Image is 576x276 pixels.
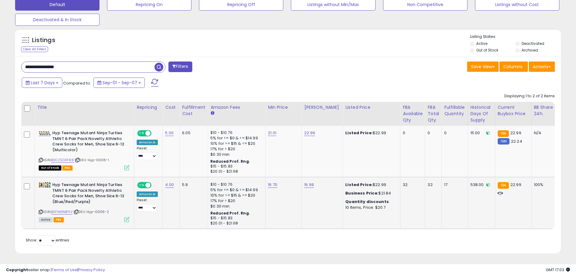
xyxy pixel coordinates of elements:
div: $10 - $10.76 [210,182,261,187]
div: Listed Price [345,104,398,111]
div: 5.9 [182,182,203,188]
small: FBA [498,182,509,189]
div: ASIN: [39,182,129,221]
div: 0 [444,130,463,136]
b: Reduced Prof. Rng. [210,211,250,216]
div: 10% for >= $15 & <= $20 [210,141,261,146]
span: ON [138,131,145,136]
label: Archived [522,48,538,53]
div: Preset: [137,198,158,212]
h5: Listings [32,36,55,45]
small: FBA [498,130,509,137]
div: FBA Total Qty [428,104,439,123]
span: FBA [62,165,73,171]
button: Columns [500,62,528,72]
span: 22.24 [511,138,522,144]
div: ASIN: [39,130,129,170]
a: Terms of Use [52,267,77,273]
span: | SKU: Hyp-0006-1 [75,158,109,162]
div: $22.99 [345,182,395,188]
div: FBA Available Qty [403,104,422,123]
span: Show: entries [26,237,69,243]
div: 6.05 [182,130,203,136]
a: 16.70 [268,182,277,188]
div: 0 [403,130,420,136]
a: B0FM9NBY1V [51,209,73,214]
span: Columns [503,64,522,70]
div: $22.99 [345,130,395,136]
div: $20.01 - $21.68 [210,221,261,226]
div: Min Price [268,104,299,111]
b: Business Price: [345,190,379,196]
span: 22.99 [510,182,521,188]
div: Repricing [137,104,160,111]
div: Title [37,104,132,111]
span: Compared to: [63,80,91,86]
a: 4.00 [165,182,174,188]
div: 538.00 [470,182,490,188]
button: Filters [168,62,192,72]
div: Current Buybox Price [498,104,529,117]
div: Preset: [137,146,158,160]
div: 10% for >= $15 & <= $20 [210,193,261,198]
div: $21.84 [345,191,395,196]
img: 51OKpZj3huL._SL40_.jpg [39,182,51,188]
div: Amazon Fees [210,104,263,111]
div: Amazon AI [137,191,158,197]
div: 10 Items, Price: $20.7 [345,205,395,210]
a: 16.99 [304,182,314,188]
div: Cost [165,104,177,111]
span: | SKU: Hyp-0006-2 [73,209,109,214]
div: Displaying 1 to 2 of 2 items [504,93,555,99]
b: Hyp Teenage Mutant Ninja Turtles TMNT 6 Pair Pack Novelty Athletic Crew Socks for Men, Shoe Size ... [52,182,126,206]
div: [PERSON_NAME] [304,104,340,111]
span: 2025-09-15 17:03 GMT [546,267,570,273]
label: Active [476,41,487,46]
div: BB Share 24h. [534,104,556,117]
span: OFF [151,131,160,136]
b: Listed Price: [345,130,373,136]
div: : [345,199,395,205]
button: Sep-01 - Sep-07 [93,78,145,88]
div: Fulfillable Quantity [444,104,465,117]
div: N/A [534,130,554,136]
button: Save View [467,62,499,72]
div: Historical Days Of Supply [470,104,493,123]
div: 32 [403,182,420,188]
div: seller snap | | [6,267,105,273]
b: Quantity discounts [345,199,389,205]
div: 17% for > $20 [210,146,261,152]
img: 41YeJKKCASL._SL40_.jpg [39,131,51,135]
label: Out of Stock [476,48,498,53]
span: Sep-01 - Sep-07 [103,80,137,86]
div: Amazon AI [137,140,158,145]
div: Clear All Filters [21,46,48,52]
div: $20.01 - $21.68 [210,169,261,174]
span: ON [138,183,145,188]
b: Listed Price: [345,182,373,188]
b: Hyp Teenage Mutant Ninja Turtles TMNT 6 Pair Pack Novelty Athletic Crew Socks for Men, Shoe Size ... [52,130,126,154]
span: 22.99 [510,130,521,136]
button: Actions [529,62,555,72]
div: 17% for > $20 [210,198,261,204]
a: 22.99 [304,130,315,136]
small: FBM [498,138,509,145]
button: Last 7 Days [22,78,62,88]
a: Privacy Policy [78,267,105,273]
span: Last 7 Days [31,80,55,86]
a: 5.00 [165,130,174,136]
b: Reduced Prof. Rng. [210,159,250,164]
div: 5% for >= $0 & <= $14.99 [210,135,261,141]
div: $0.30 min [210,204,261,209]
div: 5% for >= $0 & <= $14.99 [210,187,261,193]
div: 0 [428,130,437,136]
div: $0.30 min [210,152,261,157]
div: 15.00 [470,130,490,136]
span: All listings that are currently out of stock and unavailable for purchase on Amazon [39,165,61,171]
label: Deactivated [522,41,544,46]
small: Amazon Fees. [210,111,214,116]
div: 100% [534,182,554,188]
a: B0CZSD3F88 [51,158,74,163]
strong: Copyright [6,267,28,273]
div: 32 [428,182,437,188]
